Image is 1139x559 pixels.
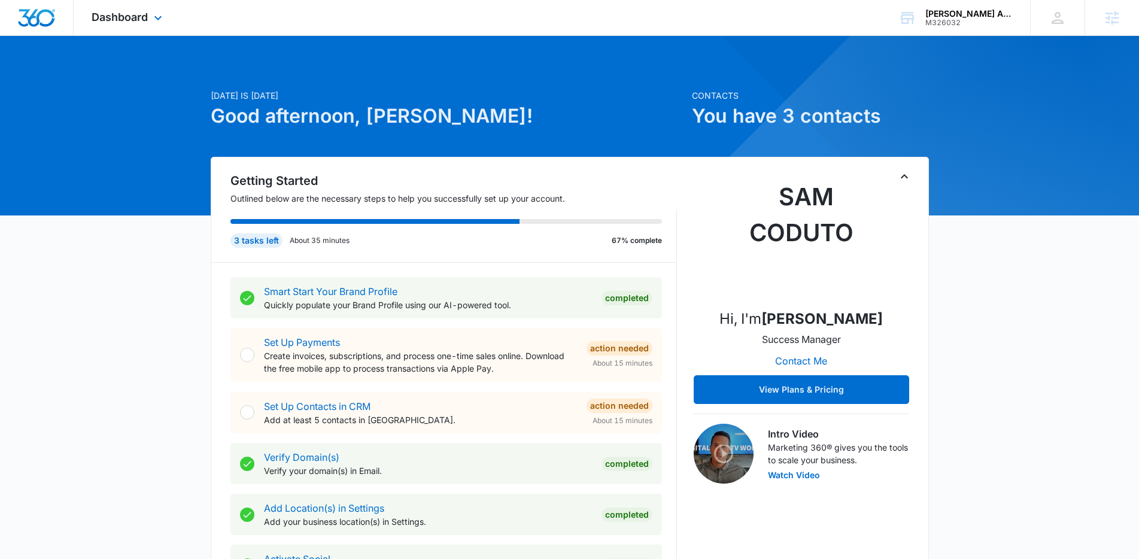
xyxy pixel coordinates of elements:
p: Create invoices, subscriptions, and process one-time sales online. Download the free mobile app t... [264,350,577,375]
p: Success Manager [762,332,841,347]
h3: Intro Video [768,427,909,441]
a: Verify Domain(s) [264,451,339,463]
div: Completed [602,457,652,471]
button: Contact Me [763,347,839,375]
p: Marketing 360® gives you the tools to scale your business. [768,441,909,466]
div: Completed [602,291,652,305]
h1: You have 3 contacts [692,102,929,130]
span: About 15 minutes [593,358,652,369]
div: Action Needed [587,341,652,356]
p: Quickly populate your Brand Profile using our AI-powered tool. [264,299,592,311]
div: account id [925,19,1013,27]
a: Set Up Payments [264,336,340,348]
strong: [PERSON_NAME] [761,310,883,327]
button: Toggle Collapse [897,169,912,184]
p: Outlined below are the necessary steps to help you successfully set up your account. [230,192,677,205]
h2: Getting Started [230,172,677,190]
a: Add Location(s) in Settings [264,502,384,514]
span: Dashboard [92,11,148,23]
p: 67% complete [612,235,662,246]
button: View Plans & Pricing [694,375,909,404]
p: About 35 minutes [290,235,350,246]
p: Verify your domain(s) in Email. [264,464,592,477]
p: Add at least 5 contacts in [GEOGRAPHIC_DATA]. [264,414,577,426]
div: account name [925,9,1013,19]
img: Sam Coduto [742,179,861,299]
a: Smart Start Your Brand Profile [264,285,397,297]
p: [DATE] is [DATE] [211,89,685,102]
div: Completed [602,508,652,522]
button: Watch Video [768,471,820,479]
span: About 15 minutes [593,415,652,426]
div: 3 tasks left [230,233,283,248]
p: Hi, I'm [719,308,883,330]
h1: Good afternoon, [PERSON_NAME]! [211,102,685,130]
p: Contacts [692,89,929,102]
div: Action Needed [587,399,652,413]
p: Add your business location(s) in Settings. [264,515,592,528]
a: Set Up Contacts in CRM [264,400,370,412]
img: Intro Video [694,424,754,484]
